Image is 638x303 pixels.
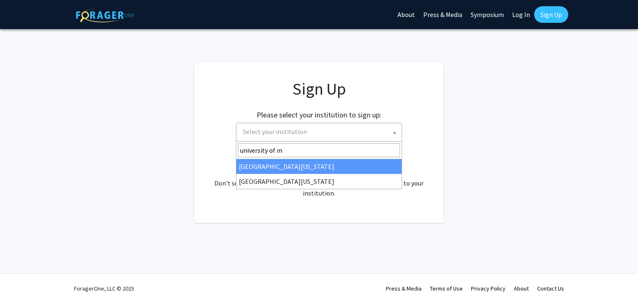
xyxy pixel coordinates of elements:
[74,274,134,303] div: ForagerOne, LLC © 2025
[386,285,422,292] a: Press & Media
[211,79,427,99] h1: Sign Up
[471,285,505,292] a: Privacy Policy
[243,127,307,136] span: Select your institution
[240,123,402,140] span: Select your institution
[236,174,402,189] li: [GEOGRAPHIC_DATA][US_STATE]
[430,285,463,292] a: Terms of Use
[534,6,568,23] a: Sign Up
[211,158,427,198] div: Already have an account? . Don't see your institution? about bringing ForagerOne to your institut...
[537,285,564,292] a: Contact Us
[236,159,402,174] li: [GEOGRAPHIC_DATA][US_STATE]
[238,143,400,157] input: Search
[76,8,134,22] img: ForagerOne Logo
[257,110,381,120] h2: Please select your institution to sign up:
[236,123,402,142] span: Select your institution
[514,285,529,292] a: About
